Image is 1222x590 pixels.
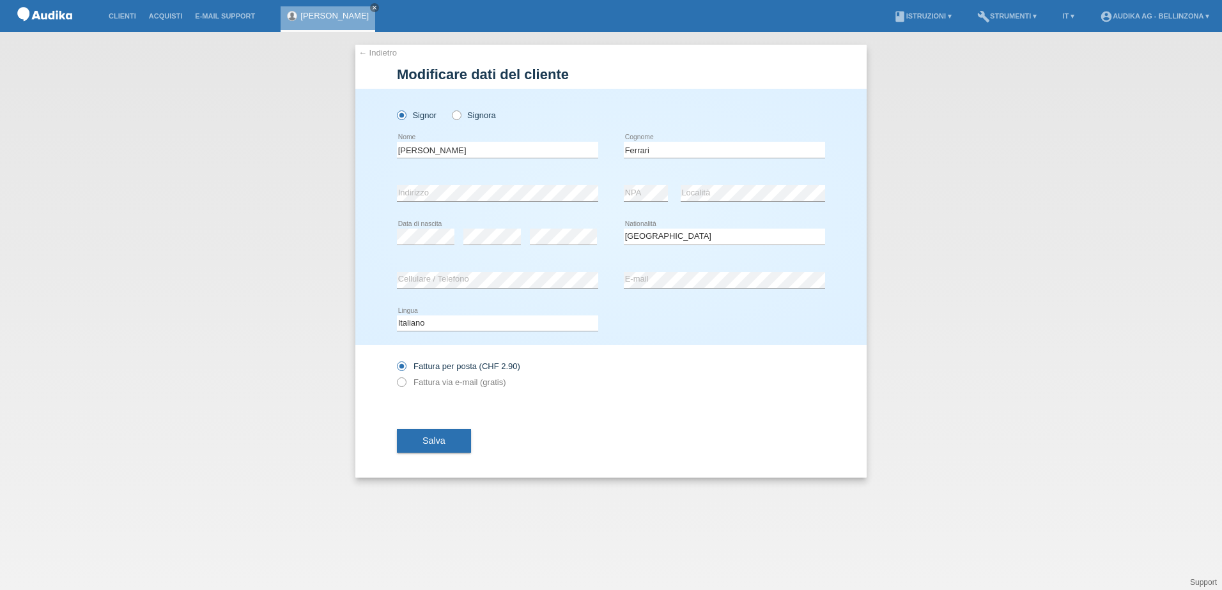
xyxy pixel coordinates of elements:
h1: Modificare dati del cliente [397,66,825,82]
a: E-mail Support [189,12,261,20]
a: Clienti [102,12,143,20]
label: Fattura via e-mail (gratis) [397,377,506,387]
label: Signor [397,110,437,120]
a: Acquisti [143,12,189,20]
a: close [370,3,379,12]
input: Signora [452,110,460,119]
i: build [977,10,990,23]
button: Salva [397,429,471,453]
i: book [893,10,906,23]
input: Fattura via e-mail (gratis) [397,377,405,393]
i: close [371,4,378,11]
a: account_circleAudika AG - Bellinzona ▾ [1094,12,1216,20]
a: [PERSON_NAME] [300,11,369,20]
input: Fattura per posta (CHF 2.90) [397,361,405,377]
a: buildStrumenti ▾ [971,12,1043,20]
label: Signora [452,110,496,120]
i: account_circle [1100,10,1113,23]
span: Salva [422,435,445,446]
label: Fattura per posta (CHF 2.90) [397,361,520,371]
a: ← Indietro [359,48,397,57]
a: Support [1190,578,1217,587]
a: POS — MF Group [13,25,77,34]
a: bookIstruzioni ▾ [887,12,958,20]
input: Signor [397,110,405,119]
a: IT ▾ [1056,12,1081,20]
